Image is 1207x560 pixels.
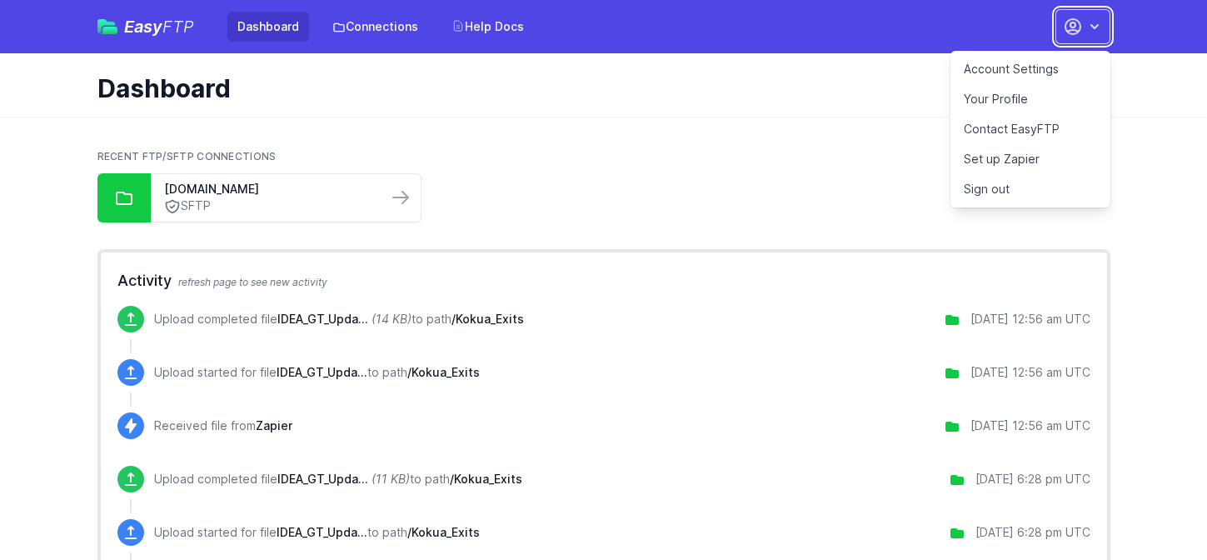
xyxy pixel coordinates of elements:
[407,525,480,539] span: /Kokua_Exits
[975,471,1090,487] div: [DATE] 6:28 pm UTC
[407,365,480,379] span: /Kokua_Exits
[322,12,428,42] a: Connections
[97,18,194,35] a: EasyFTP
[164,197,374,215] a: SFTP
[97,150,1110,163] h2: Recent FTP/SFTP Connections
[950,174,1110,204] a: Sign out
[450,472,522,486] span: /Kokua_Exits
[970,311,1090,327] div: [DATE] 12:56 am UTC
[372,312,411,326] i: (14 KB)
[117,269,1090,292] h2: Activity
[277,525,367,539] span: IDEA_GT_Update.xlsx
[950,144,1110,174] a: Set up Zapier
[950,114,1110,144] a: Contact EasyFTP
[970,417,1090,434] div: [DATE] 12:56 am UTC
[451,312,524,326] span: /Kokua_Exits
[277,312,368,326] span: IDEA_GT_Update.xlsx
[950,84,1110,114] a: Your Profile
[277,365,367,379] span: IDEA_GT_Update.xlsx
[97,19,117,34] img: easyftp_logo.png
[950,54,1110,84] a: Account Settings
[162,17,194,37] span: FTP
[124,18,194,35] span: Easy
[256,418,292,432] span: Zapier
[154,417,292,434] p: Received file from
[372,472,410,486] i: (11 KB)
[1124,477,1187,540] iframe: Drift Widget Chat Controller
[227,12,309,42] a: Dashboard
[164,181,374,197] a: [DOMAIN_NAME]
[154,524,480,541] p: Upload started for file to path
[441,12,534,42] a: Help Docs
[975,524,1090,541] div: [DATE] 6:28 pm UTC
[277,472,368,486] span: IDEA_GT_Update.xlsx
[97,73,1097,103] h1: Dashboard
[154,311,524,327] p: Upload completed file to path
[154,364,480,381] p: Upload started for file to path
[970,364,1090,381] div: [DATE] 12:56 am UTC
[178,276,327,288] span: refresh page to see new activity
[154,471,522,487] p: Upload completed file to path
